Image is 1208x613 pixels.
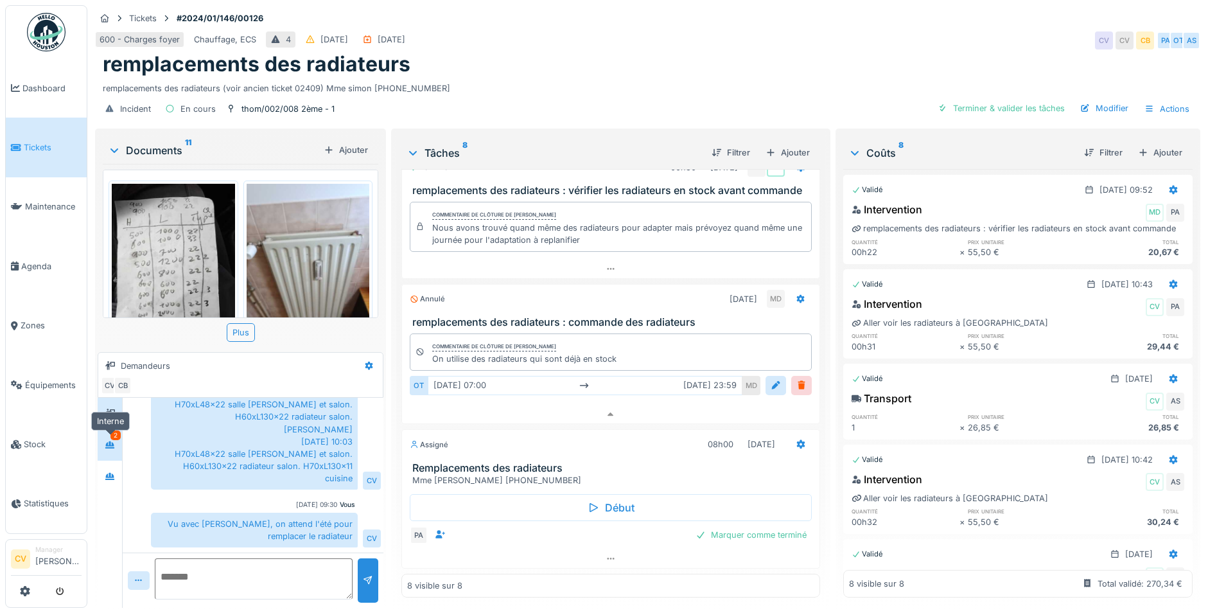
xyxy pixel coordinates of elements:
div: Validé [852,454,883,465]
div: MD [1146,204,1164,222]
div: × [959,422,968,434]
div: CV [101,377,119,395]
div: CB [114,377,132,395]
div: Intervention [852,202,922,217]
div: Transport [852,391,911,406]
div: [DATE] 10:42 [1101,454,1153,466]
span: Maintenance [25,200,82,213]
span: Statistiques [24,497,82,510]
div: [DATE] 10:43 [1101,278,1153,290]
div: CV [1095,31,1113,49]
span: Dashboard [22,82,82,94]
div: [DATE] 09:30 [296,500,337,510]
div: 4 [286,33,291,46]
div: 1 [852,422,960,434]
a: Zones [6,296,87,355]
div: Validé [852,279,883,290]
span: Tickets [24,141,82,154]
div: En cours [180,103,216,115]
div: Demandeurs [121,360,170,372]
span: Zones [21,319,82,332]
div: [DATE] [730,293,757,305]
div: Commentaire de clôture de [PERSON_NAME] [432,342,556,351]
div: CV [1146,298,1164,316]
div: Commentaire de clôture de [PERSON_NAME] [432,211,556,220]
h1: remplacements des radiateurs [103,52,410,76]
div: 00h31 [852,341,960,353]
div: Tickets [129,12,157,24]
div: Ajouter [319,141,373,159]
strong: #2024/01/146/00126 [171,12,268,24]
a: Dashboard [6,58,87,118]
a: Stock [6,414,87,474]
div: Nous avons trouvé quand même des radiateurs pour adapter mais prévoyez quand même une journée pou... [432,222,806,246]
div: Coûts [848,145,1074,161]
span: Agenda [21,260,82,272]
h6: total [1076,238,1184,246]
div: 00h32 [852,516,960,528]
div: On utilise des radiateurs qui sont déjà en stock [432,353,617,365]
span: Équipements [25,379,82,391]
div: 55,50 € [968,341,1076,353]
img: 7er7zkxku124zs6wz0wkejqo6rl1 [247,184,370,348]
div: Mme [PERSON_NAME] [PHONE_NUMBER] [412,474,814,486]
div: Annulé [410,294,445,305]
h6: total [1076,332,1184,340]
div: remplacements des radiateurs (voir ancien ticket 02409) Mme simon [PHONE_NUMBER] [103,77,1193,94]
div: CV [1146,473,1164,491]
div: Manager [35,545,82,555]
div: × [959,341,968,353]
div: Terminer & valider les tâches [932,100,1070,117]
div: 8 visible sur 8 [849,578,904,590]
img: gao1dnhvxjh4gszzh2jmdmmkrw15 [112,184,235,348]
div: Documents [108,143,319,158]
div: CB [1136,31,1154,49]
div: Aller voir les radiateurs à [GEOGRAPHIC_DATA] [852,317,1048,329]
div: MD [742,376,760,395]
div: 55,50 € [968,246,1076,258]
div: Interne [91,412,130,431]
h3: remplacements des radiateurs : commande des radiateurs [412,316,814,328]
div: 30,24 € [1076,516,1184,528]
div: Total validé: 270,34 € [1098,578,1182,590]
div: Validé [852,549,883,560]
h6: prix unitaire [968,332,1076,340]
div: AS [1166,473,1184,491]
a: Tickets [6,118,87,177]
div: [DATE] 07:00 [DATE] 23:59 [428,376,742,395]
div: OT [1169,31,1187,49]
div: Intervention [852,296,922,312]
div: Modifier [1075,100,1134,117]
a: Agenda [6,236,87,296]
div: PA [1166,298,1184,316]
h6: quantité [852,238,960,246]
div: CV [363,529,381,547]
div: thom/002/008 2ème - 1 [241,103,335,115]
div: Début [410,494,812,521]
div: remplacement du radiateur [852,566,995,582]
div: [DATE] [1125,373,1153,385]
div: 8 visible sur 8 [407,580,462,592]
div: remplacements des radiateurs : vérifier les radiateurs en stock avant commande [852,222,1176,235]
div: Intervention [852,472,922,487]
li: [PERSON_NAME] [35,545,82,573]
h6: total [1076,413,1184,421]
div: 00h22 [852,246,960,258]
div: Incident [120,103,151,115]
div: AS [1166,393,1184,411]
a: Équipements [6,355,87,414]
h6: total [1076,507,1184,515]
h6: prix unitaire [968,507,1076,515]
div: [DATE] [1125,548,1153,560]
sup: 11 [185,143,191,158]
a: CV Manager[PERSON_NAME] [11,545,82,576]
div: [DATE] [378,33,405,46]
div: Actions [1139,100,1195,118]
div: 26,85 € [968,422,1076,434]
div: CV [363,472,381,490]
div: CV [1116,31,1134,49]
div: 48x90x22 salle [PERSON_NAME] [PERSON_NAME] [DATE] 10:02 H70xL48x22 salle [PERSON_NAME] et salon. ... [151,357,358,490]
img: Badge_color-CXgf-gQk.svg [27,13,66,51]
h6: quantité [852,332,960,340]
div: 26,85 € [1076,422,1184,434]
